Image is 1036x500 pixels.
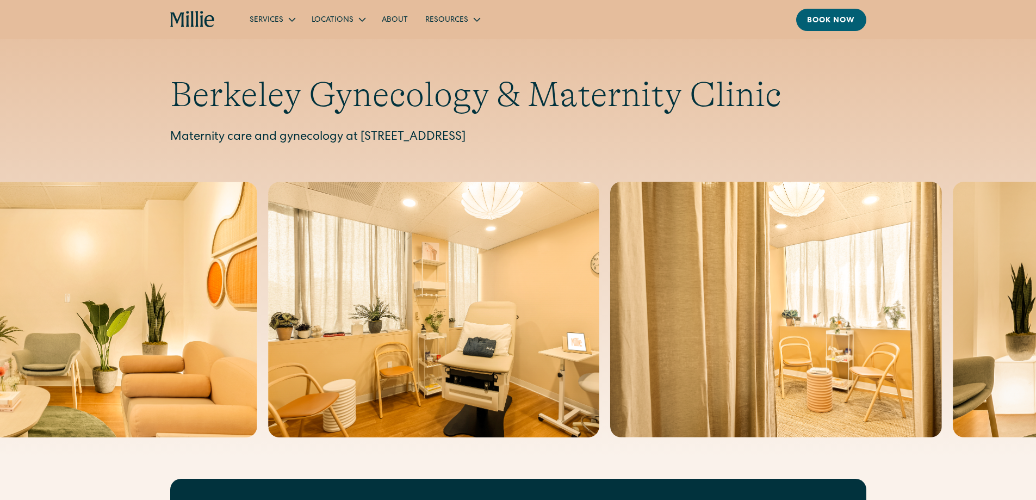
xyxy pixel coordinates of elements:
div: Locations [312,15,353,26]
p: Maternity care and gynecology at [STREET_ADDRESS] [170,129,866,147]
a: About [373,10,417,28]
a: Book now [796,9,866,31]
div: Services [250,15,283,26]
h1: Berkeley Gynecology & Maternity Clinic [170,74,866,116]
div: Resources [425,15,468,26]
div: Book now [807,15,855,27]
div: Resources [417,10,488,28]
div: Services [241,10,303,28]
a: home [170,11,215,28]
div: Locations [303,10,373,28]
